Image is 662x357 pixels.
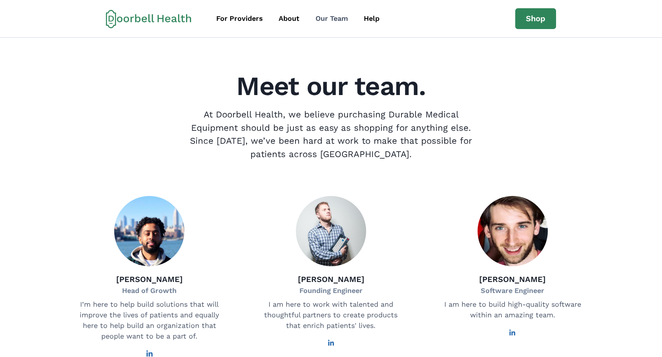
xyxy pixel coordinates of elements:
[479,286,546,296] p: Software Engineer
[272,10,306,27] a: About
[364,13,379,24] div: Help
[116,286,183,296] p: Head of Growth
[209,10,270,27] a: For Providers
[79,299,219,342] p: I’m here to help build solutions that will improve the lives of patients and equally here to help...
[261,299,401,331] p: I am here to work with talented and thoughtful partners to create products that enrich patients' ...
[216,13,263,24] div: For Providers
[515,8,556,29] a: Shop
[315,13,348,24] div: Our Team
[296,196,366,266] img: Drew Baumann
[298,286,365,296] p: Founding Engineer
[357,10,387,27] a: Help
[308,10,355,27] a: Our Team
[114,196,184,266] img: Fadhi Ali
[64,73,598,99] h2: Meet our team.
[479,273,546,285] p: [PERSON_NAME]
[279,13,299,24] div: About
[116,273,183,285] p: [PERSON_NAME]
[478,196,548,266] img: Agustín Brandoni
[298,273,365,285] p: [PERSON_NAME]
[183,108,479,161] p: At Doorbell Health, we believe purchasing Durable Medical Equipment should be just as easy as sho...
[442,299,583,320] p: I am here to build high-quality software within an amazing team.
